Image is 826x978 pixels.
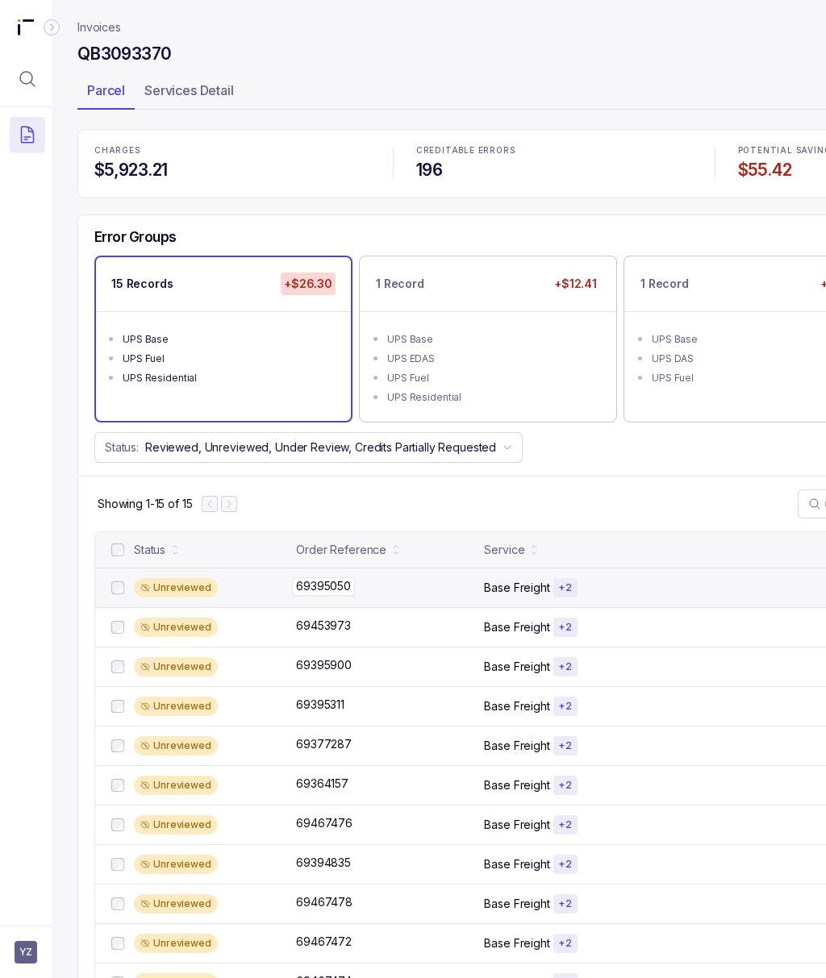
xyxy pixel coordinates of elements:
[558,858,573,871] p: + 2
[94,146,370,156] p: CHARGES
[145,439,496,456] p: Reviewed, Unreviewed, Under Review, Credits Partially Requested
[111,779,124,792] input: checkbox-checkbox
[558,897,573,910] p: + 2
[296,776,348,792] p: 69364157
[111,276,173,292] p: 15 Records
[105,439,139,456] p: Status:
[296,697,344,713] p: 69395311
[134,657,218,676] div: Unreviewed
[296,618,351,634] p: 69453973
[111,700,124,713] input: checkbox-checkbox
[134,855,218,874] div: Unreviewed
[484,935,549,951] p: Base Freight
[296,855,351,871] p: 69394835
[144,81,234,100] p: Services Detail
[15,941,37,963] button: User initials
[10,61,45,97] button: Menu Icon Button MagnifyingGlassIcon
[484,580,549,596] p: Base Freight
[296,657,352,673] p: 69395900
[484,777,549,793] p: Base Freight
[387,389,599,406] div: UPS Residential
[387,370,599,386] div: UPS Fuel
[77,77,135,110] li: Tab Parcel
[387,331,599,348] div: UPS Base
[111,897,124,910] input: checkbox-checkbox
[484,659,549,675] p: Base Freight
[296,542,386,558] div: Order Reference
[111,621,124,634] input: checkbox-checkbox
[416,159,692,181] h4: 196
[296,815,353,831] p: 69467476
[484,896,549,912] p: Base Freight
[77,19,121,35] a: Invoices
[135,77,244,110] li: Tab Services Detail
[296,934,352,950] p: 69467472
[134,776,218,795] div: Unreviewed
[123,351,334,367] div: UPS Fuel
[134,578,218,597] div: Unreviewed
[376,276,424,292] p: 1 Record
[292,577,355,595] p: 69395050
[134,815,218,834] div: Unreviewed
[558,779,573,792] p: + 2
[558,739,573,752] p: + 2
[281,273,336,295] p: +$26.30
[484,738,549,754] p: Base Freight
[42,18,61,37] div: Collapse Icon
[558,660,573,673] p: + 2
[94,432,523,463] button: Status:Reviewed, Unreviewed, Under Review, Credits Partially Requested
[10,117,45,152] button: Menu Icon Button DocumentTextIcon
[558,621,573,634] p: + 2
[134,697,218,716] div: Unreviewed
[134,894,218,913] div: Unreviewed
[134,736,218,755] div: Unreviewed
[558,700,573,713] p: + 2
[296,736,352,752] p: 69377287
[123,331,334,348] div: UPS Base
[111,818,124,831] input: checkbox-checkbox
[296,894,353,910] p: 69467478
[484,856,549,872] p: Base Freight
[111,858,124,871] input: checkbox-checkbox
[558,581,573,594] p: + 2
[98,496,192,512] p: Showing 1-15 of 15
[387,351,599,367] div: UPS EDAS
[484,619,549,635] p: Base Freight
[111,543,124,556] input: checkbox-checkbox
[87,81,125,100] p: Parcel
[484,817,549,833] p: Base Freight
[123,370,334,386] div: UPS Residential
[558,937,573,950] p: + 2
[111,937,124,950] input: checkbox-checkbox
[98,496,192,512] div: Remaining page entries
[640,276,689,292] p: 1 Record
[111,581,124,594] input: checkbox-checkbox
[111,739,124,752] input: checkbox-checkbox
[77,43,171,65] h4: QB3093370
[558,818,573,831] p: + 2
[551,273,600,295] p: +$12.41
[484,698,549,714] p: Base Freight
[134,542,165,558] div: Status
[111,660,124,673] input: checkbox-checkbox
[484,542,524,558] div: Service
[94,228,177,246] h5: Error Groups
[134,618,218,637] div: Unreviewed
[416,146,692,156] p: CREDITABLE ERRORS
[134,934,218,953] div: Unreviewed
[77,19,121,35] nav: breadcrumb
[94,159,370,181] h4: $5,923.21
